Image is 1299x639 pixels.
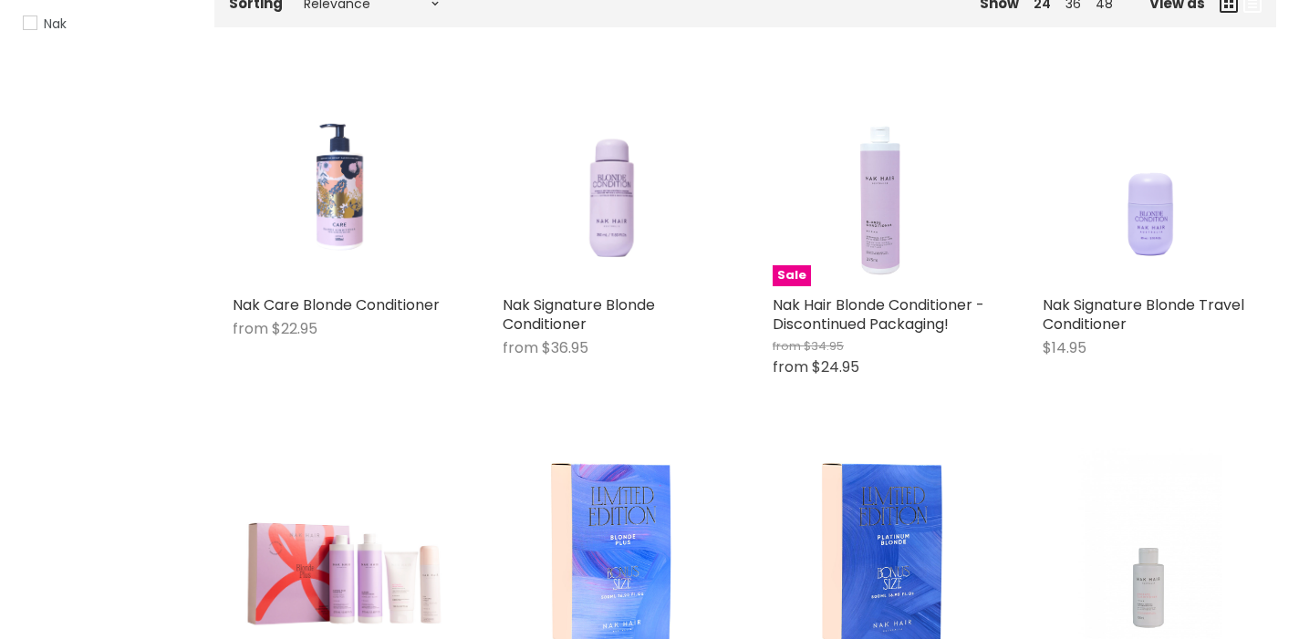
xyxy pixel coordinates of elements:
span: from [233,318,268,339]
span: $14.95 [1043,337,1086,358]
a: Nak Signature Blonde Conditioner [503,294,655,335]
a: Nak Hair Blonde Conditioner - Discontinued Packaging! [773,294,984,335]
span: from [503,337,538,358]
span: $24.95 [812,356,859,377]
a: Nak Signature Blonde Travel Conditioner [1043,294,1244,335]
span: $22.95 [272,318,317,339]
span: $36.95 [542,337,588,358]
span: $34.95 [804,337,844,355]
a: Nak Hair Blonde Conditioner - Discontinued Packaging!Sale [773,71,988,286]
span: Nak [44,15,67,33]
a: Nak [23,14,192,34]
span: Sale [773,265,811,286]
span: from [773,337,801,355]
img: Nak Signature Blonde Conditioner [525,71,697,286]
a: Nak Care Blonde Conditioner [233,71,448,286]
span: from [773,356,808,377]
a: Nak Signature Blonde Travel Conditioner [1043,71,1258,286]
a: Nak Signature Blonde Conditioner [503,71,718,286]
a: Nak Care Blonde Conditioner [233,294,440,315]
